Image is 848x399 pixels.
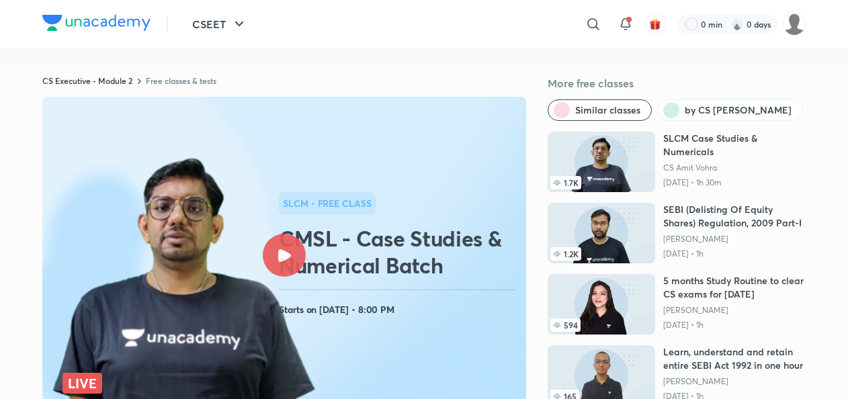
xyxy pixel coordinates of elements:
h6: SEBI (Delisting Of Equity Shares) Regulation, 2009 Part-I [663,203,806,230]
a: CS Executive - Module 2 [42,75,132,86]
img: adnan [783,13,806,36]
h6: Learn, understand and retain entire SEBI Act 1992 in one hour [663,345,806,372]
span: 1.7K [550,176,581,189]
button: CSEET [184,11,255,38]
span: 1.2K [550,247,581,261]
p: [DATE] • 1h [663,249,806,259]
h5: More free classes [548,75,806,91]
button: avatar [644,13,666,35]
img: avatar [649,18,661,30]
a: [PERSON_NAME] [663,234,806,245]
h6: 5 months Study Routine to clear CS exams for [DATE] [663,274,806,301]
h4: Starts on [DATE] • 8:00 PM [279,301,521,318]
a: Free classes & tests [146,75,216,86]
a: CS Amit Vohra [663,163,806,173]
h2: CMSL - Case Studies & Numerical Batch [279,225,521,279]
button: by CS Amit Vohra [657,99,803,121]
button: Similar classes [548,99,652,121]
span: by CS Amit Vohra [685,103,792,117]
span: 594 [550,318,581,332]
p: [DATE] • 1h 30m [663,177,806,188]
a: [PERSON_NAME] [663,376,806,387]
a: [PERSON_NAME] [663,305,806,316]
img: Company Logo [42,15,151,31]
a: Company Logo [42,15,151,34]
p: [DATE] • 1h [663,320,806,330]
img: streak [730,17,744,31]
h6: SLCM Case Studies & Numericals [663,132,806,159]
span: Similar classes [575,103,640,117]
